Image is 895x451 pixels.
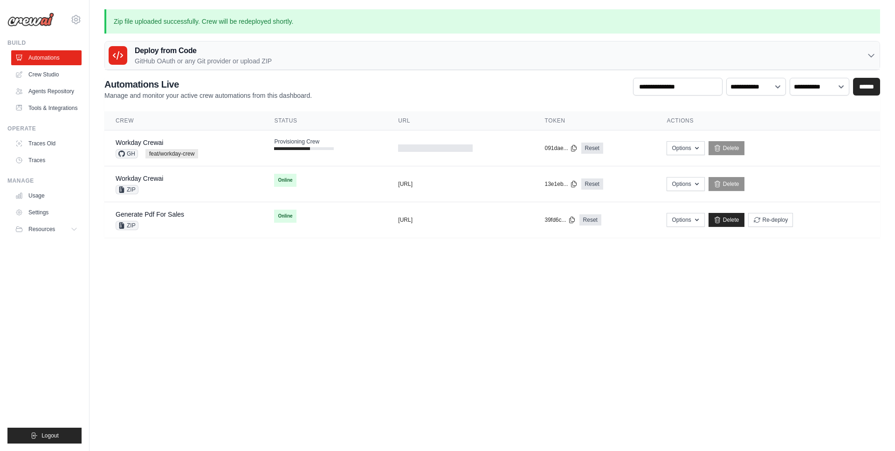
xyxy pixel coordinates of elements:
button: 13e1eb... [545,180,578,188]
a: Crew Studio [11,67,82,82]
button: 39fd6c... [545,216,576,224]
span: feat/workday-crew [145,149,198,158]
button: Options [667,213,704,227]
th: Actions [655,111,880,130]
a: Delete [709,177,744,191]
th: Token [534,111,656,130]
th: Status [263,111,387,130]
span: Logout [41,432,59,439]
a: Tools & Integrations [11,101,82,116]
a: Usage [11,188,82,203]
a: Delete [709,141,744,155]
span: Provisioning Crew [274,138,319,145]
button: Options [667,141,704,155]
div: Operate [7,125,82,132]
button: Re-deploy [748,213,793,227]
a: Automations [11,50,82,65]
a: Reset [581,178,603,190]
a: Workday Crewai [116,139,163,146]
h2: Automations Live [104,78,312,91]
a: Generate Pdf For Sales [116,211,184,218]
img: Logo [7,13,54,27]
div: Build [7,39,82,47]
a: Reset [579,214,601,225]
span: ZIP [116,221,138,230]
span: Resources [28,225,55,233]
span: Online [274,210,296,223]
button: Resources [11,222,82,237]
button: Options [667,177,704,191]
div: Manage [7,177,82,184]
a: Workday Crewai [116,175,163,182]
span: GH [116,149,138,158]
p: GitHub OAuth or any Git provider or upload ZIP [135,56,272,66]
a: Agents Repository [11,84,82,99]
span: ZIP [116,185,138,194]
button: Logout [7,428,82,444]
th: URL [387,111,533,130]
span: Online [274,174,296,187]
a: Traces Old [11,136,82,151]
button: 091dae... [545,144,578,152]
a: Reset [581,143,603,154]
p: Zip file uploaded successfully. Crew will be redeployed shortly. [104,9,880,34]
a: Delete [709,213,744,227]
th: Crew [104,111,263,130]
h3: Deploy from Code [135,45,272,56]
p: Manage and monitor your active crew automations from this dashboard. [104,91,312,100]
a: Settings [11,205,82,220]
a: Traces [11,153,82,168]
